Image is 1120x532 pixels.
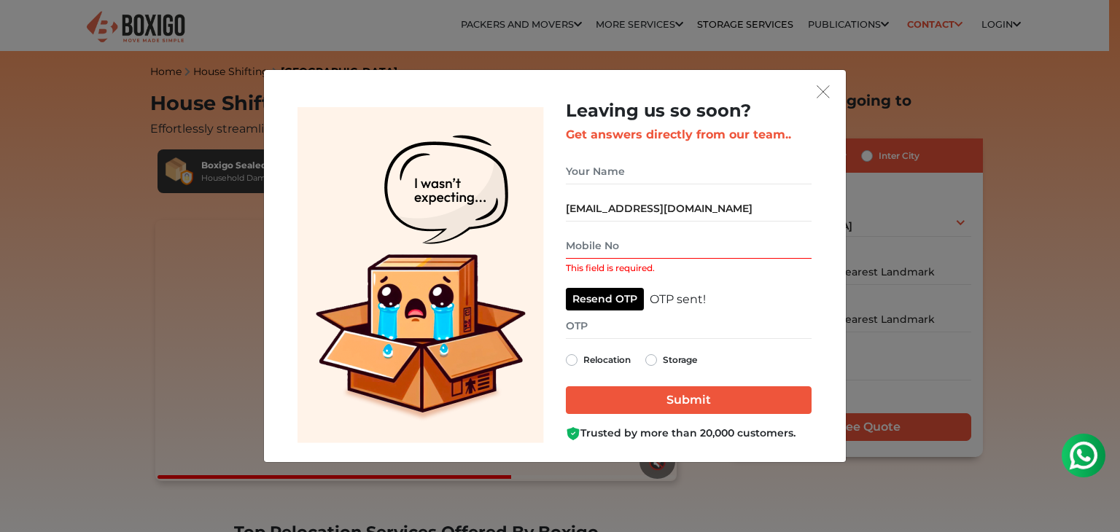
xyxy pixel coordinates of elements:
[566,196,812,222] input: Mail Id
[566,101,812,122] h2: Leaving us so soon?
[650,291,706,308] div: OTP sent!
[15,15,44,44] img: whatsapp-icon.svg
[566,262,655,275] label: This field is required.
[583,351,631,369] label: Relocation
[566,313,812,339] input: OTP
[566,426,812,441] div: Trusted by more than 20,000 customers.
[566,159,812,184] input: Your Name
[566,386,812,414] input: Submit
[663,351,697,369] label: Storage
[566,426,580,441] img: Boxigo Customer Shield
[566,128,812,141] h3: Get answers directly from our team..
[297,107,544,443] img: Lead Welcome Image
[817,85,830,98] img: exit
[566,233,812,259] input: Mobile No
[566,288,644,310] button: Resend OTP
